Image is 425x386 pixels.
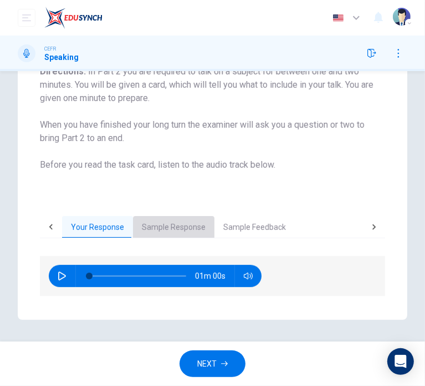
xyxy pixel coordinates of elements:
img: en [331,14,345,22]
button: Sample Feedback [214,216,295,239]
button: Sample Response [133,216,214,239]
span: 01m 00s [195,265,234,287]
span: CEFR [44,45,56,53]
h1: Speaking [44,53,79,62]
img: Profile picture [393,8,411,26]
button: NEXT [180,350,245,378]
button: open mobile menu [18,9,35,27]
img: EduSynch logo [44,7,103,29]
button: Your Response [62,216,133,239]
span: NEXT [197,357,217,371]
h6: Directions : [40,65,385,172]
div: basic tabs example [62,216,363,239]
div: Open Intercom Messenger [387,348,414,375]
